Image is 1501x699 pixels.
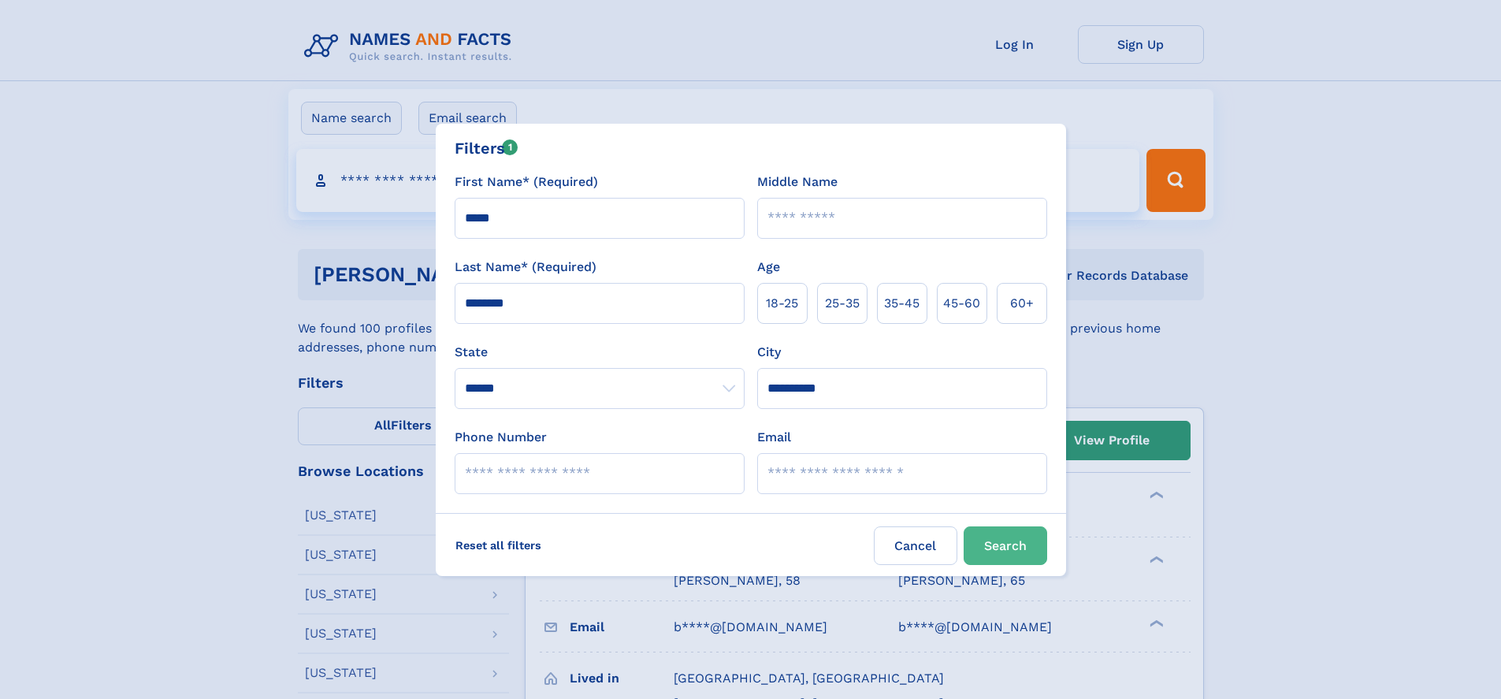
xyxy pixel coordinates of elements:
[455,173,598,191] label: First Name* (Required)
[884,294,920,313] span: 35‑45
[455,136,518,160] div: Filters
[1010,294,1034,313] span: 60+
[455,343,745,362] label: State
[757,428,791,447] label: Email
[455,428,547,447] label: Phone Number
[964,526,1047,565] button: Search
[757,173,838,191] label: Middle Name
[825,294,860,313] span: 25‑35
[943,294,980,313] span: 45‑60
[757,343,781,362] label: City
[874,526,957,565] label: Cancel
[455,258,596,277] label: Last Name* (Required)
[445,526,552,564] label: Reset all filters
[766,294,798,313] span: 18‑25
[757,258,780,277] label: Age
